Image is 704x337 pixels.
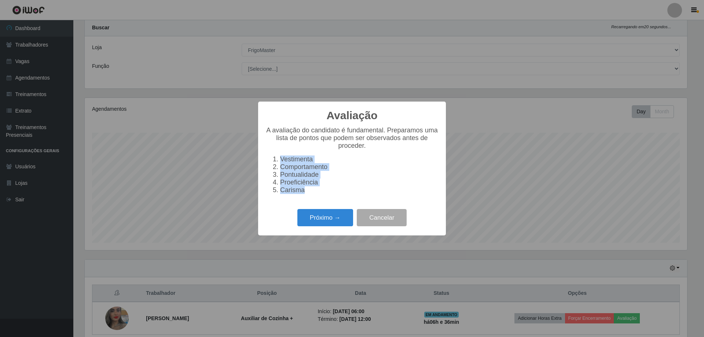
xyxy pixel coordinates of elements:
[280,186,439,194] li: Carisma
[265,127,439,150] p: A avaliação do candidato é fundamental. Preparamos uma lista de pontos que podem ser observados a...
[297,209,353,226] button: Próximo →
[280,163,439,171] li: Comportamento
[327,109,378,122] h2: Avaliação
[280,155,439,163] li: Vestimenta
[280,179,439,186] li: Proeficiência
[357,209,407,226] button: Cancelar
[280,171,439,179] li: Pontualidade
